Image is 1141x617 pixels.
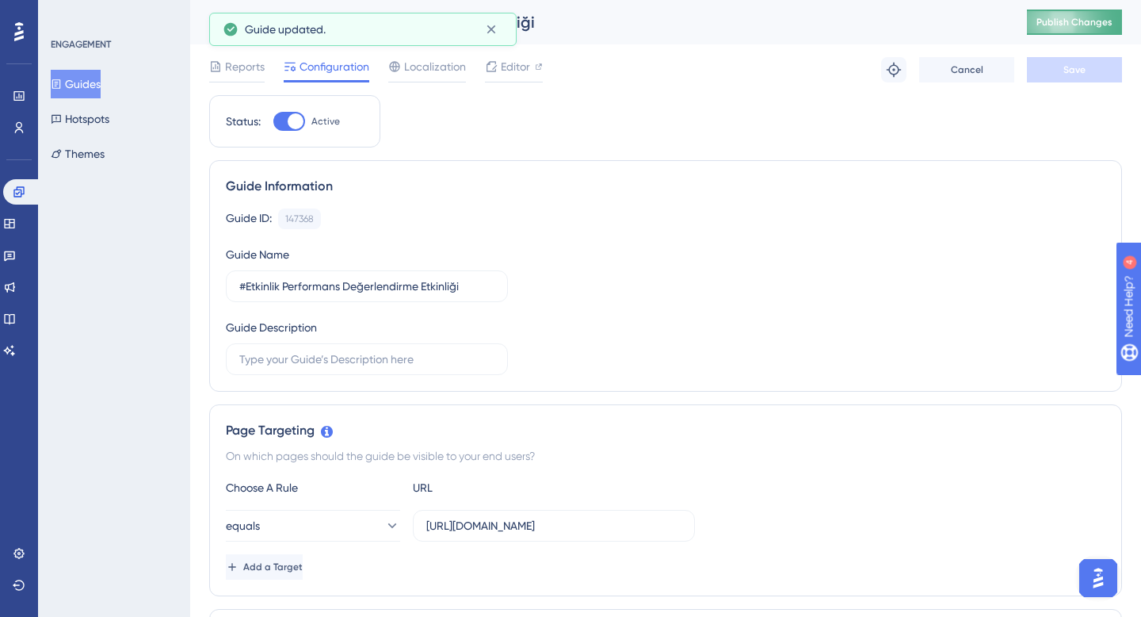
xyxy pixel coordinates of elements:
[311,115,340,128] span: Active
[404,57,466,76] span: Localization
[226,478,400,497] div: Choose A Rule
[51,140,105,168] button: Themes
[239,351,494,368] input: Type your Guide’s Description here
[226,318,317,337] div: Guide Description
[226,177,1105,196] div: Guide Information
[1027,57,1122,82] button: Save
[300,57,369,76] span: Configuration
[226,446,1105,466] div: On which pages should the guide be visible to your end users?
[51,70,101,98] button: Guides
[226,516,260,535] span: equals
[226,245,289,264] div: Guide Name
[239,278,494,295] input: Type your Guide’s Name here
[226,554,303,580] button: Add a Target
[51,38,111,51] div: ENGAGEMENT
[226,209,272,229] div: Guide ID:
[426,517,681,535] input: yourwebsite.com/path
[37,4,99,23] span: Need Help?
[245,20,326,39] span: Guide updated.
[226,510,400,542] button: equals
[110,8,115,21] div: 4
[413,478,587,497] div: URL
[501,57,530,76] span: Editor
[226,112,261,131] div: Status:
[1036,16,1112,29] span: Publish Changes
[225,57,265,76] span: Reports
[243,561,303,573] span: Add a Target
[1027,10,1122,35] button: Publish Changes
[209,11,987,33] div: #Etkinlik Performans Değerlendirme Etkinliği
[951,63,983,76] span: Cancel
[919,57,1014,82] button: Cancel
[1074,554,1122,602] iframe: UserGuiding AI Assistant Launcher
[285,213,314,225] div: 147368
[226,421,1105,440] div: Page Targeting
[1063,63,1086,76] span: Save
[51,105,109,133] button: Hotspots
